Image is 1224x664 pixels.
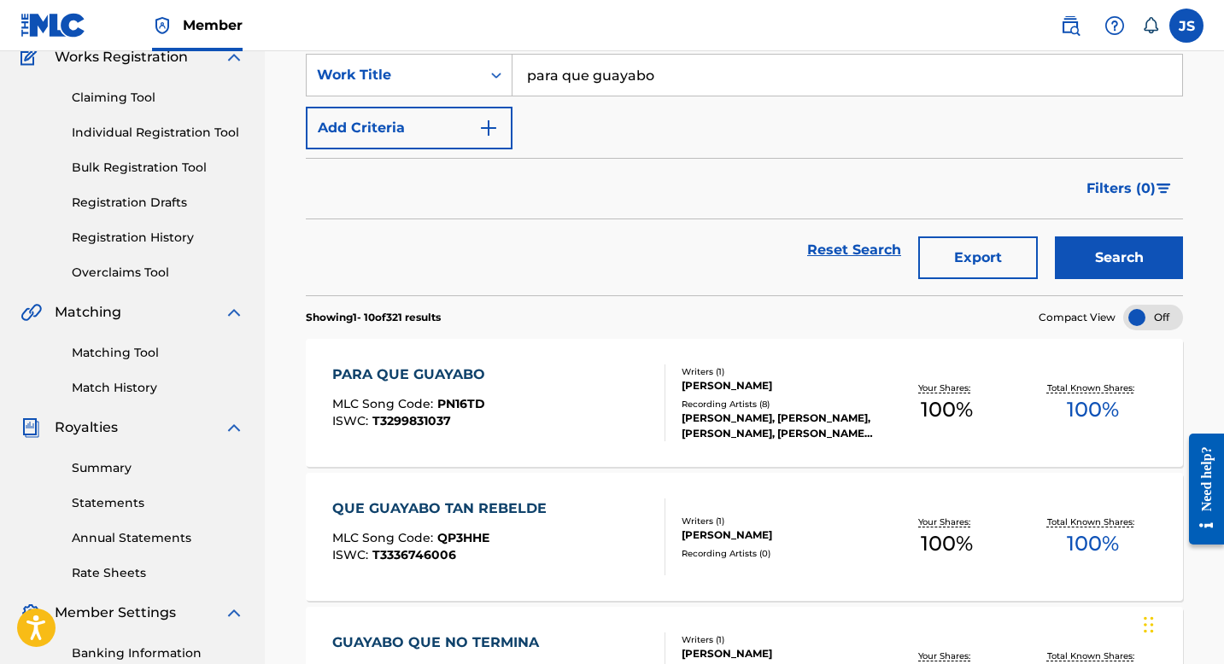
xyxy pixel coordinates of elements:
[332,396,437,411] span: MLC Song Code :
[1104,15,1125,36] img: help
[682,378,874,393] div: [PERSON_NAME]
[1139,582,1224,664] iframe: Chat Widget
[332,530,437,545] span: MLC Song Code :
[183,15,243,35] span: Member
[72,494,244,512] a: Statements
[20,47,43,67] img: Works Registration
[921,528,973,559] span: 100 %
[921,394,973,425] span: 100 %
[20,13,86,38] img: MLC Logo
[918,649,975,662] p: Your Shares:
[72,379,244,397] a: Match History
[437,530,489,545] span: QP3HHE
[332,364,494,385] div: PARA QUE GUAYABO
[682,411,874,441] div: [PERSON_NAME], [PERSON_NAME], [PERSON_NAME], [PERSON_NAME], [PERSON_NAME]
[1047,649,1139,662] p: Total Known Shares:
[682,633,874,646] div: Writers ( 1 )
[72,644,244,662] a: Banking Information
[224,302,244,323] img: expand
[152,15,173,36] img: Top Rightsholder
[317,65,471,85] div: Work Title
[1047,382,1139,394] p: Total Known Shares:
[372,413,451,428] span: T3299831037
[20,603,41,623] img: Member Settings
[55,603,176,623] span: Member Settings
[1139,582,1224,664] div: Widget de chat
[1067,528,1119,559] span: 100 %
[72,564,244,582] a: Rate Sheets
[478,118,499,138] img: 9d2ae6d4665cec9f34b9.svg
[332,632,548,653] div: GUAYABO QUE NO TERMINA
[332,413,372,428] span: ISWC :
[306,310,441,325] p: Showing 1 - 10 of 321 results
[72,124,244,142] a: Individual Registration Tool
[799,231,910,269] a: Reset Search
[1142,17,1159,34] div: Notifications
[306,473,1183,601] a: QUE GUAYABO TAN REBELDEMLC Song Code:QP3HHEISWC:T3336746006Writers (1)[PERSON_NAME]Recording Arti...
[224,603,244,623] img: expand
[1067,394,1119,425] span: 100 %
[682,646,874,661] div: [PERSON_NAME]
[682,515,874,527] div: Writers ( 1 )
[72,89,244,107] a: Claiming Tool
[72,529,244,547] a: Annual Statements
[306,54,1183,295] form: Search Form
[1055,236,1183,279] button: Search
[1157,183,1171,194] img: filter
[20,302,42,323] img: Matching
[224,47,244,67] img: expand
[224,417,244,438] img: expand
[332,547,372,562] span: ISWC :
[1144,599,1154,650] div: Arrastrar
[1076,167,1183,210] button: Filters (0)
[682,398,874,411] div: Recording Artists ( 8 )
[55,302,121,323] span: Matching
[72,264,244,282] a: Overclaims Tool
[306,339,1183,467] a: PARA QUE GUAYABOMLC Song Code:PN16TDISWC:T3299831037Writers (1)[PERSON_NAME]Recording Artists (8)...
[1060,15,1081,36] img: search
[72,459,244,477] a: Summary
[682,527,874,543] div: [PERSON_NAME]
[372,547,456,562] span: T3336746006
[918,382,975,394] p: Your Shares:
[682,365,874,378] div: Writers ( 1 )
[1047,515,1139,528] p: Total Known Shares:
[1039,310,1116,325] span: Compact View
[1086,178,1156,199] span: Filters ( 0 )
[55,47,188,67] span: Works Registration
[55,417,118,438] span: Royalties
[918,236,1038,279] button: Export
[1169,9,1204,43] div: User Menu
[20,417,41,438] img: Royalties
[1098,9,1132,43] div: Help
[1053,9,1087,43] a: Public Search
[72,194,244,212] a: Registration Drafts
[72,229,244,247] a: Registration History
[437,396,485,411] span: PN16TD
[918,515,975,528] p: Your Shares:
[306,107,512,149] button: Add Criteria
[1176,421,1224,558] iframe: Resource Center
[332,498,555,519] div: QUE GUAYABO TAN REBELDE
[72,344,244,362] a: Matching Tool
[72,159,244,177] a: Bulk Registration Tool
[682,547,874,560] div: Recording Artists ( 0 )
